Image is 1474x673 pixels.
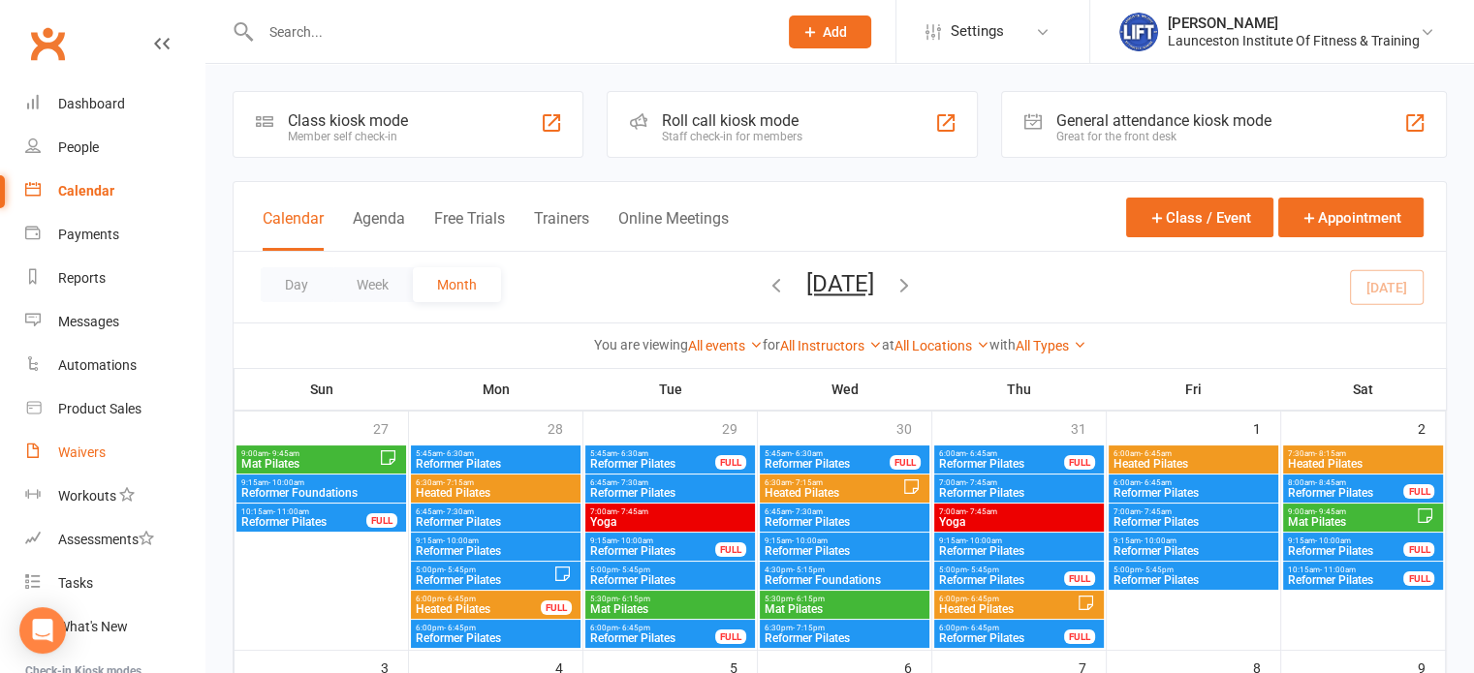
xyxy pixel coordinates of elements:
div: FULL [1403,542,1434,557]
span: Reformer Pilates [938,574,1065,586]
span: Reformer Pilates [764,516,925,528]
strong: at [882,337,894,352]
span: Reformer Pilates [589,458,716,470]
a: Waivers [25,431,204,474]
span: 6:30am [415,478,577,487]
img: thumb_image1711312309.png [1119,13,1158,51]
span: - 9:45am [268,449,299,458]
span: Reformer Pilates [938,545,1100,557]
div: FULL [366,513,397,528]
span: - 5:45pm [444,566,476,574]
span: - 8:45am [1315,478,1346,487]
span: - 7:15am [792,478,823,487]
a: Payments [25,213,204,257]
span: 9:15am [240,478,402,487]
span: 6:30pm [764,624,925,632]
span: 5:45am [764,449,891,458]
span: 9:00am [1287,507,1417,516]
span: - 7:15pm [793,624,825,632]
span: Reformer Pilates [1287,545,1405,557]
span: Reformer Pilates [415,545,577,557]
div: 27 [373,412,408,444]
button: Free Trials [434,209,505,251]
span: - 6:15pm [618,595,650,603]
strong: with [989,337,1016,352]
span: Reformer Pilates [938,458,1065,470]
span: 9:15am [938,536,1100,545]
span: 8:00am [1287,478,1405,487]
span: 6:45am [764,507,925,516]
div: 2 [1418,412,1445,444]
span: - 6:45pm [967,595,999,603]
div: FULL [1064,629,1095,644]
div: Open Intercom Messenger [19,607,66,654]
span: 9:15am [589,536,716,545]
span: Heated Pilates [1287,458,1440,470]
span: Reformer Pilates [764,545,925,557]
span: Reformer Pilates [415,632,577,644]
span: 7:00am [938,507,1100,516]
a: All events [688,338,763,353]
th: Mon [409,369,583,410]
button: Trainers [534,209,589,251]
span: - 6:45pm [967,624,999,632]
span: Heated Pilates [415,487,577,499]
button: Class / Event [1126,198,1273,237]
div: Launceston Institute Of Fitness & Training [1168,32,1420,49]
span: - 9:45am [1315,507,1346,516]
span: Reformer Pilates [589,487,751,499]
span: - 5:15pm [793,566,825,574]
a: Reports [25,257,204,300]
span: 6:00pm [938,624,1065,632]
span: - 5:45pm [967,566,999,574]
div: FULL [1064,455,1095,470]
span: Reformer Pilates [589,545,716,557]
th: Sat [1281,369,1446,410]
span: Mat Pilates [589,603,751,615]
span: 6:00am [938,449,1065,458]
span: Heated Pilates [938,603,1077,615]
a: Automations [25,344,204,387]
div: Staff check-in for members [662,130,802,143]
span: - 7:45am [966,478,997,487]
span: 5:45am [589,449,716,458]
span: - 11:00am [1320,566,1356,574]
span: - 6:30am [443,449,474,458]
div: Calendar [58,183,114,199]
span: 6:00am [1113,449,1274,458]
a: Dashboard [25,82,204,126]
span: - 7:45am [617,507,648,516]
span: - 11:00am [273,507,309,516]
div: What's New [58,619,128,634]
div: Assessments [58,532,154,547]
div: Class kiosk mode [288,111,408,130]
span: 6:30am [764,478,902,487]
input: Search... [255,18,764,46]
a: Clubworx [23,19,72,68]
div: [PERSON_NAME] [1168,15,1420,32]
a: What's New [25,605,204,649]
div: Dashboard [58,96,125,111]
span: 6:00pm [589,624,716,632]
span: - 6:30am [617,449,648,458]
span: 4:30pm [764,566,925,574]
button: Day [261,267,332,302]
span: 5:45am [415,449,577,458]
strong: You are viewing [594,337,688,352]
span: - 7:45am [1141,507,1172,516]
span: 5:00pm [1113,566,1274,574]
span: - 6:45pm [618,624,650,632]
span: - 6:45pm [444,595,476,603]
span: Reformer Pilates [1287,487,1405,499]
span: 7:30am [1287,449,1440,458]
div: Tasks [58,575,93,591]
span: Reformer Pilates [1113,545,1274,557]
span: - 5:45pm [1142,566,1174,574]
span: Reformer Pilates [415,574,553,586]
span: 7:00am [938,478,1100,487]
span: - 6:45am [966,449,997,458]
th: Tue [583,369,758,410]
span: Reformer Pilates [938,487,1100,499]
span: 10:15am [1287,566,1405,574]
a: Messages [25,300,204,344]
